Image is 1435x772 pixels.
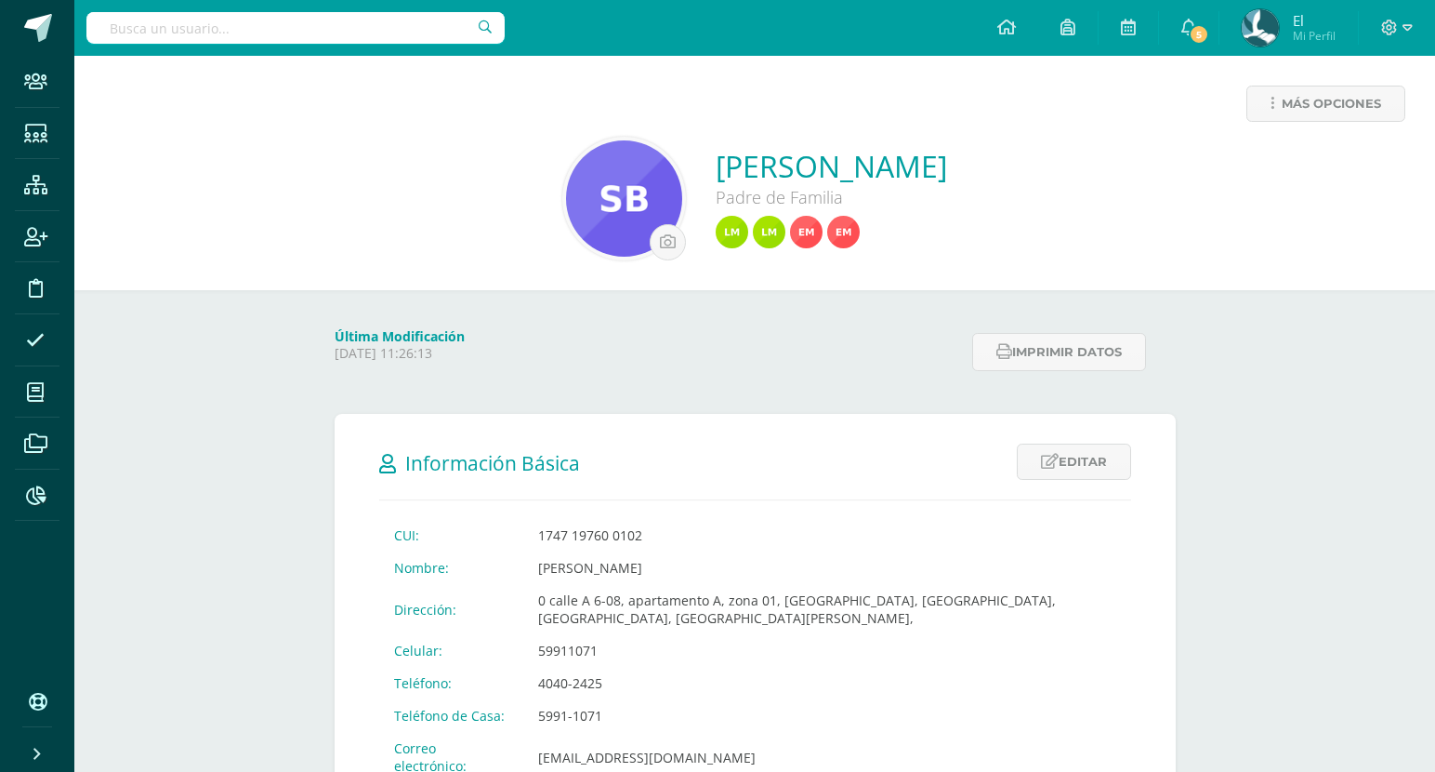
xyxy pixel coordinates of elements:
td: 5991-1071 [523,699,1131,732]
input: Busca un usuario... [86,12,505,44]
img: d82896fb99d838eff92716e3f1d365e6.png [566,140,682,257]
img: 3a95e2993c4f4170d4521d61da144d42.png [827,216,860,248]
button: Imprimir datos [972,333,1146,371]
span: El [1293,11,1336,30]
td: Dirección: [379,584,523,634]
td: Celular: [379,634,523,667]
td: 0 calle A 6-08, apartamento A, zona 01, [GEOGRAPHIC_DATA], [GEOGRAPHIC_DATA], [GEOGRAPHIC_DATA], ... [523,584,1131,634]
td: 1747 19760 0102 [523,519,1131,552]
span: 5 [1189,24,1209,45]
td: CUI: [379,519,523,552]
img: 3a95e2993c4f4170d4521d61da144d42.png [790,216,823,248]
span: Mi Perfil [1293,28,1336,44]
a: Editar [1017,444,1131,480]
td: 59911071 [523,634,1131,667]
td: [PERSON_NAME] [523,552,1131,584]
td: Teléfono de Casa: [379,699,523,732]
td: Teléfono: [379,667,523,699]
a: Más opciones [1246,86,1405,122]
p: [DATE] 11:26:13 [335,345,962,362]
a: [PERSON_NAME] [716,146,947,186]
td: 4040-2425 [523,667,1131,699]
div: Padre de Familia [716,186,947,208]
img: 00962fceee4fc647a13b3b4c9b700c0b.png [716,216,748,248]
img: 00962fceee4fc647a13b3b4c9b700c0b.png [753,216,785,248]
h4: Última Modificación [335,327,962,345]
span: Más opciones [1282,87,1381,121]
td: Nombre: [379,552,523,584]
span: Información Básica [405,450,580,476]
img: aadb2f206acb1495beb7d464887e2f8d.png [1242,9,1279,47]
